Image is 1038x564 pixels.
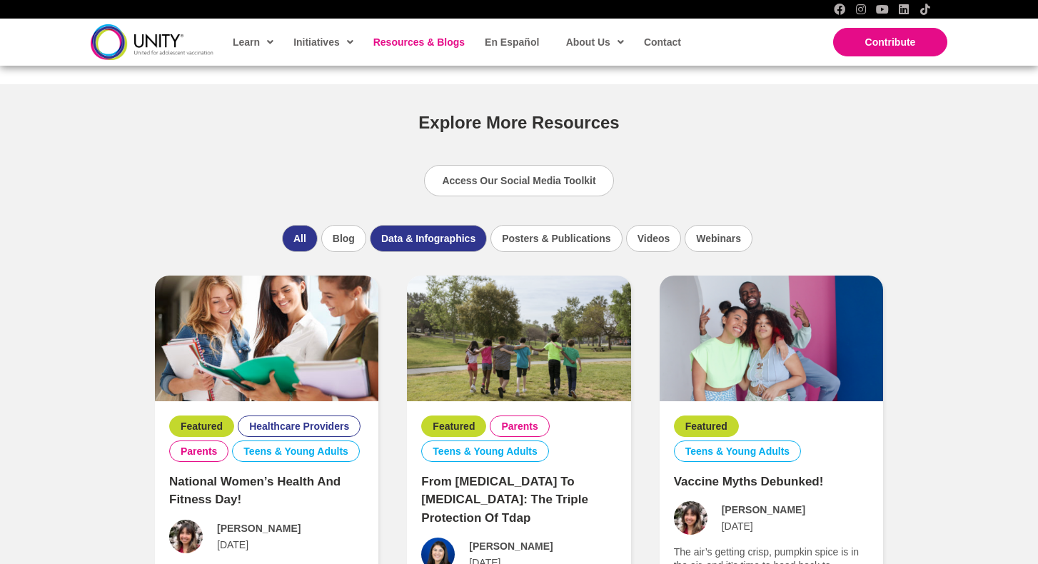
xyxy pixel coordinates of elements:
[217,522,301,535] span: [PERSON_NAME]
[249,420,349,433] a: Healthcare Providers
[660,332,883,343] a: Vaccine Myths Debunked!
[169,520,203,553] img: Avatar photo
[433,420,475,433] a: Featured
[424,165,613,196] a: Access Our Social Media Toolkit
[855,4,867,15] a: Instagram
[559,26,630,59] a: About Us
[877,4,888,15] a: YouTube
[722,503,805,516] span: [PERSON_NAME]
[566,31,624,53] span: About Us
[501,420,538,433] a: Parents
[418,113,619,132] span: Explore More Resources
[833,28,947,56] a: Contribute
[293,31,353,53] span: Initiatives
[407,332,630,343] a: From Tetanus to Whooping Cough: The Triple Protection of Tdap
[243,445,348,458] a: Teens & Young Adults
[181,420,223,433] a: Featured
[685,420,727,433] a: Featured
[373,36,465,48] span: Resources & Blogs
[685,445,790,458] a: Teens & Young Adults
[644,36,681,48] span: Contact
[282,225,318,252] li: All
[91,24,213,59] img: unity-logo-dark
[834,4,845,15] a: Facebook
[155,332,378,343] a: National Women’s Health and Fitness Day!
[169,475,341,507] a: National Women’s Health and Fitness Day!
[478,26,545,59] a: En Español
[421,475,588,525] a: From [MEDICAL_DATA] to [MEDICAL_DATA]: The Triple Protection of Tdap
[674,501,707,535] img: Avatar photo
[370,225,487,252] li: Data & Infographics
[366,26,470,59] a: Resources & Blogs
[674,475,824,488] a: Vaccine Myths Debunked!
[490,225,622,252] li: Posters & Publications
[233,31,273,53] span: Learn
[637,26,687,59] a: Contact
[181,445,217,458] a: Parents
[685,225,752,252] li: Webinars
[469,540,553,553] span: [PERSON_NAME]
[919,4,931,15] a: TikTok
[442,175,595,186] span: Access Our Social Media Toolkit
[321,225,366,252] li: Blog
[626,225,682,252] li: Videos
[722,520,753,533] span: [DATE]
[485,36,539,48] span: En Español
[217,538,248,551] span: [DATE]
[433,445,538,458] a: Teens & Young Adults
[865,36,916,48] span: Contribute
[898,4,909,15] a: LinkedIn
